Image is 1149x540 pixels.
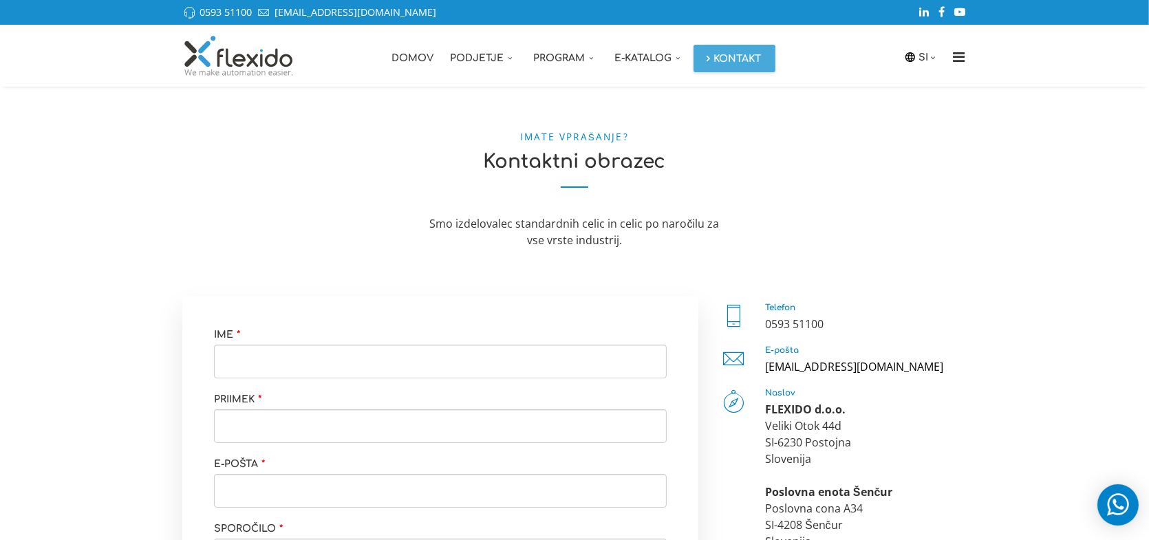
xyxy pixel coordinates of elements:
i: Telefon [721,303,746,328]
a: Kontakt [694,45,775,72]
strong: Poslovna enota Šenčur [765,484,893,499]
label: Ime [214,329,244,341]
i: E-pošta [721,346,746,371]
h2: Kontaktni obrazec [182,151,967,188]
a: [EMAIL_ADDRESS][DOMAIN_NAME] [275,6,436,19]
a: Menu [948,25,970,87]
a: 0593 51100 [200,6,252,19]
h5: E-pošta [765,346,967,355]
h5: Naslov [765,389,967,398]
img: whatsapp_icon_white.svg [1104,491,1132,517]
label: Priimek [214,393,265,406]
h5: Telefon [765,303,967,312]
label: Sporočilo [214,523,286,535]
a: SI [919,50,939,65]
i: Naslov [721,389,746,413]
div: Smo izdelovalec standardnih celic in celic po naročilu za vse vrste industrij. [423,215,726,248]
small: Imate vprašanje? [520,130,629,143]
div: 0593 51100 [765,316,967,332]
a: E-katalog [607,25,694,87]
img: icon-laguage.svg [904,51,916,63]
a: Program [526,25,607,87]
img: Flexido, d.o.o. [182,35,295,76]
a: Podjetje [442,25,526,87]
a: Domov [384,25,442,87]
i: Menu [948,50,970,64]
a: [EMAIL_ADDRESS][DOMAIN_NAME] [765,359,943,374]
label: E-pošta [214,458,268,471]
strong: FLEXIDO d.o.o. [765,402,846,417]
